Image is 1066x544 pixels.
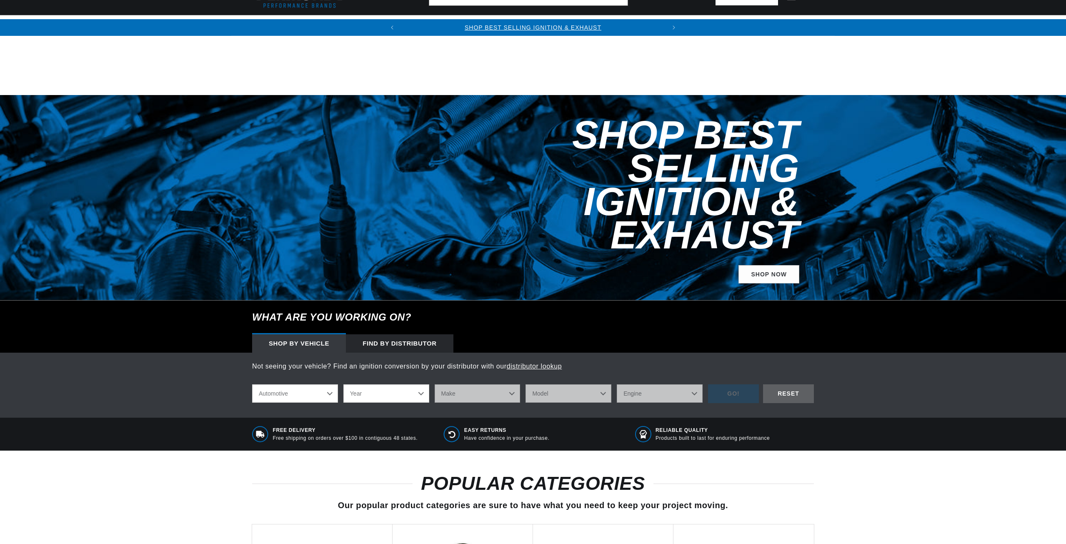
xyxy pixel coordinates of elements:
[231,19,835,36] slideshow-component: Translation missing: en.sections.announcements.announcement_bar
[507,363,562,370] a: distributor lookup
[400,23,666,32] div: 1 of 2
[763,384,814,403] div: RESET
[464,427,550,434] span: Easy Returns
[724,15,803,35] summary: Spark Plug Wires
[400,23,666,32] div: Announcement
[252,15,342,35] summary: Ignition Conversions
[343,384,429,403] select: Year
[464,435,550,442] p: Have confidence in your purchase.
[443,118,799,252] h2: Shop Best Selling Ignition & Exhaust
[465,24,601,31] a: SHOP BEST SELLING IGNITION & EXHAUST
[656,427,770,434] span: RELIABLE QUALITY
[642,15,724,35] summary: Battery Products
[666,19,682,36] button: Translation missing: en.sections.announcements.next_announcement
[338,501,728,510] span: Our popular product categories are sure to have what you need to keep your project moving.
[342,15,434,35] summary: Coils & Distributors
[252,476,814,491] h2: POPULAR CATEGORIES
[252,361,814,372] p: Not seeing your vehicle? Find an ignition conversion by your distributor with our
[252,334,346,353] div: Shop by vehicle
[231,301,835,334] h6: What are you working on?
[384,19,400,36] button: Translation missing: en.sections.announcements.previous_announcement
[435,384,520,403] select: Make
[656,435,770,442] p: Products built to last for enduring performance
[803,15,861,35] summary: Motorcycle
[273,427,418,434] span: Free Delivery
[525,384,611,403] select: Model
[273,435,418,442] p: Free shipping on orders over $100 in contiguous 48 states.
[579,15,642,35] summary: Engine Swaps
[617,384,703,403] select: Engine
[738,265,799,284] a: SHOP NOW
[434,15,579,35] summary: Headers, Exhausts & Components
[346,334,453,353] div: Find by Distributor
[252,384,338,403] select: Ride Type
